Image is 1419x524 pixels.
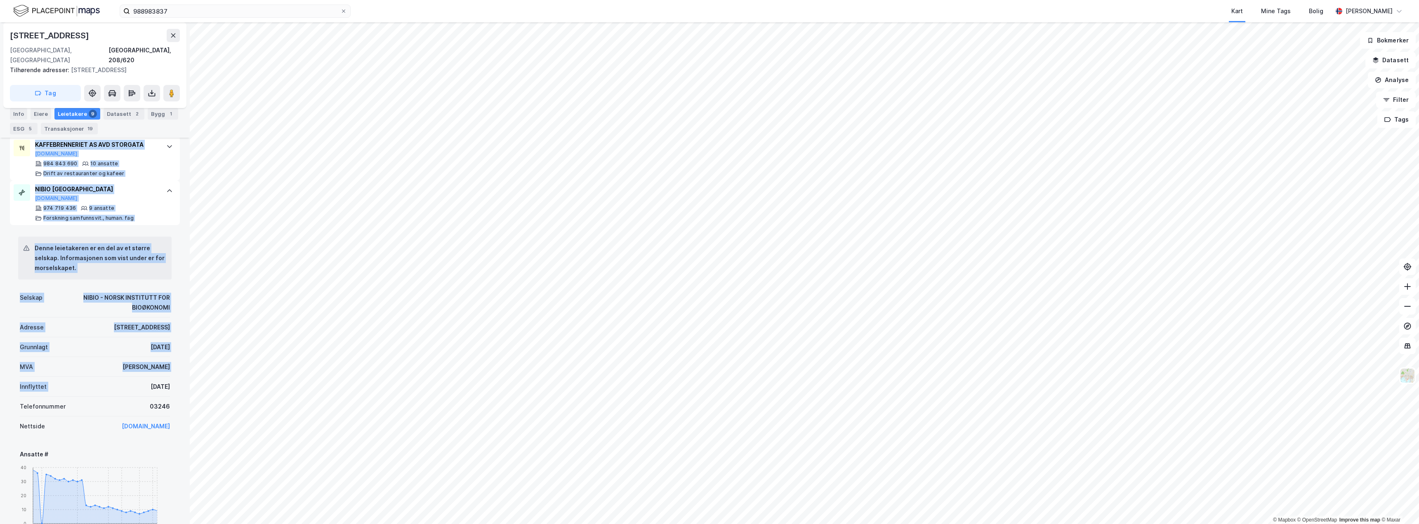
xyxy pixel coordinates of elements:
tspan: 10 [21,507,26,512]
div: Drift av restauranter og kafeer [43,170,124,177]
div: [GEOGRAPHIC_DATA], 208/620 [108,45,180,65]
div: Bygg [148,108,178,120]
div: Selskap [20,293,42,303]
div: 2 [133,110,141,118]
div: Nettside [20,421,45,431]
div: Forskning samfunnsvit., human. fag [43,215,134,221]
div: 19 [86,125,94,133]
div: 9 [89,110,97,118]
button: [DOMAIN_NAME] [35,195,78,202]
div: Mine Tags [1261,6,1291,16]
div: ESG [10,123,38,134]
div: Bolig [1309,6,1323,16]
tspan: 20 [21,493,26,498]
img: logo.f888ab2527a4732fd821a326f86c7f29.svg [13,4,100,18]
div: 974 719 436 [43,205,76,211]
button: [DOMAIN_NAME] [35,150,78,157]
div: 5 [26,125,34,133]
div: 10 ansatte [90,160,118,167]
div: Transaksjoner [41,123,98,134]
button: Filter [1376,92,1416,108]
a: OpenStreetMap [1297,517,1337,523]
tspan: 40 [21,465,26,470]
img: Z [1400,368,1415,383]
div: Innflyttet [20,382,47,392]
div: NIBIO - NORSK INSTITUTT FOR BIOØKONOMI [52,293,170,313]
div: [STREET_ADDRESS] [114,322,170,332]
div: NIBIO [GEOGRAPHIC_DATA] [35,184,158,194]
div: Telefonnummer [20,402,66,411]
div: 984 843 690 [43,160,77,167]
a: Improve this map [1339,517,1380,523]
button: Tags [1377,111,1416,128]
input: Søk på adresse, matrikkel, gårdeiere, leietakere eller personer [130,5,340,17]
div: Denne leietakeren er en del av et større selskap. Informasjonen som vist under er for morselskapet. [35,243,165,273]
div: 03246 [150,402,170,411]
button: Datasett [1365,52,1416,68]
div: Kart [1231,6,1243,16]
div: Datasett [104,108,144,120]
button: Analyse [1368,72,1416,88]
div: Ansatte # [20,449,170,459]
div: [PERSON_NAME] [1346,6,1393,16]
div: [STREET_ADDRESS] [10,29,91,42]
div: [STREET_ADDRESS] [10,65,173,75]
div: Adresse [20,322,44,332]
div: Eiere [31,108,51,120]
tspan: 30 [21,479,26,484]
div: 1 [167,110,175,118]
span: Tilhørende adresser: [10,66,71,73]
div: MVA [20,362,33,372]
button: Tag [10,85,81,101]
a: Mapbox [1273,517,1296,523]
div: Leietakere [54,108,100,120]
div: KAFFEBRENNERIET AS AVD STORGATA [35,140,158,150]
div: Kontrollprogram for chat [1378,484,1419,524]
div: [GEOGRAPHIC_DATA], [GEOGRAPHIC_DATA] [10,45,108,65]
div: [DATE] [151,342,170,352]
div: Grunnlagt [20,342,48,352]
div: Info [10,108,27,120]
button: Bokmerker [1360,32,1416,49]
iframe: Chat Widget [1378,484,1419,524]
a: [DOMAIN_NAME] [122,423,170,430]
div: [DATE] [151,382,170,392]
div: [PERSON_NAME] [123,362,170,372]
div: 9 ansatte [89,205,114,211]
